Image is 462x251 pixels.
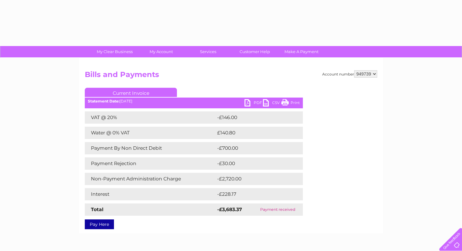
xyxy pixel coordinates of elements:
[85,111,216,124] td: VAT @ 20%
[85,99,303,103] div: [DATE]
[85,70,377,82] h2: Bills and Payments
[216,111,293,124] td: -£146.00
[229,46,280,57] a: Customer Help
[91,207,104,212] strong: Total
[85,127,216,139] td: Water @ 0% VAT
[216,188,292,200] td: -£228.17
[245,99,263,108] a: PDF
[85,188,216,200] td: Interest
[88,99,119,103] b: Statement Date:
[263,99,281,108] a: CSV
[216,142,293,154] td: -£700.00
[281,99,300,108] a: Print
[216,127,292,139] td: £140.80
[183,46,233,57] a: Services
[85,88,177,97] a: Current Invoice
[85,157,216,170] td: Payment Rejection
[216,173,294,185] td: -£2,720.00
[253,203,303,216] td: Payment received
[217,207,242,212] strong: -£3,683.37
[89,46,140,57] a: My Clear Business
[85,173,216,185] td: Non-Payment Administration Charge
[85,219,114,229] a: Pay Here
[322,70,377,78] div: Account number
[216,157,292,170] td: -£30.00
[276,46,327,57] a: Make A Payment
[136,46,187,57] a: My Account
[85,142,216,154] td: Payment By Non Direct Debit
